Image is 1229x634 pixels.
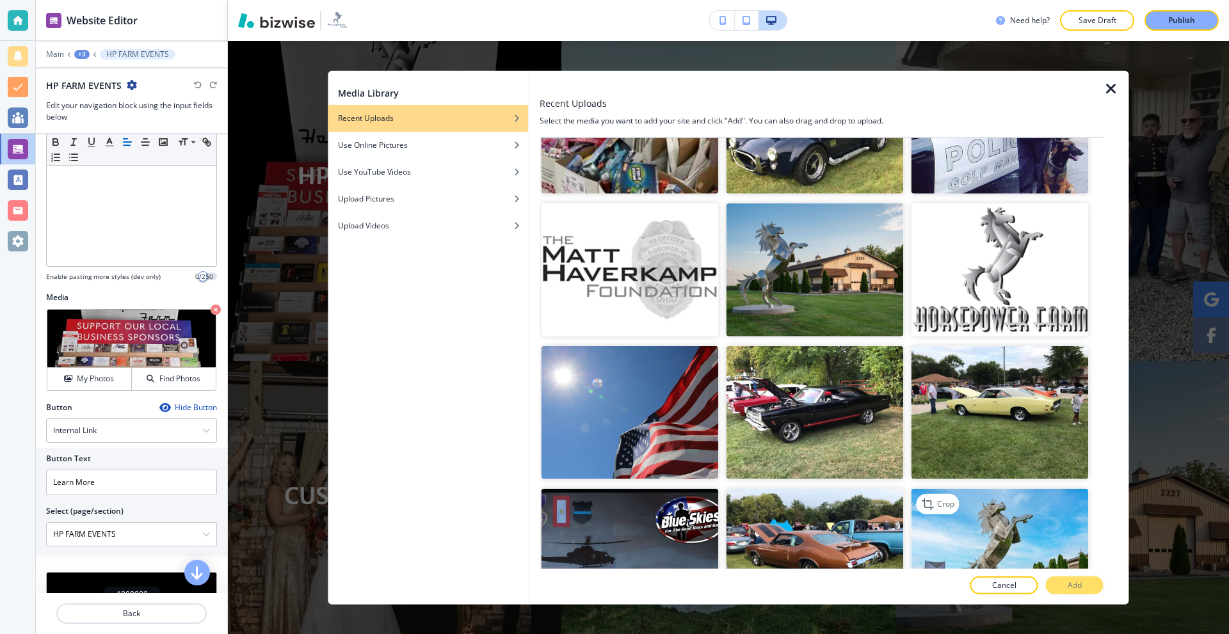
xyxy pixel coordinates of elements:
h2: Media Library [338,86,399,99]
img: Bizwise Logo [238,13,315,28]
h2: HP FARM EVENTS [46,79,122,92]
h4: Enable pasting more styles (dev only) [46,272,161,281]
h4: Recent Uploads [338,112,394,123]
h3: Need help? [1010,15,1050,26]
h3: Edit your navigation block using the input fields below [46,100,217,123]
button: Find Photos [132,368,216,390]
button: Upload Videos [328,212,528,239]
h4: Use YouTube Videos [338,166,411,177]
h4: 0 / 250 [195,272,213,281]
p: Crop [937,498,954,510]
h4: My Photos [77,373,114,384]
h4: Upload Pictures [338,193,394,204]
h4: Internal Link [53,425,97,436]
button: Back [56,603,207,624]
p: Save Draft [1077,15,1118,26]
button: My Photos [47,368,132,390]
button: Use YouTube Videos [328,158,528,185]
h2: Media [46,292,217,303]
h4: Select the media you want to add your site and click "Add". You can also drag and drop to upload. [540,115,1103,126]
button: Hide Button [159,402,217,413]
p: Back [58,608,205,619]
button: Cancel [970,576,1038,594]
h2: Website Editor [67,13,138,28]
p: HP FARM EVENTS [106,50,169,59]
p: Cancel [992,580,1016,591]
h2: Select (page/section) [46,505,124,517]
h4: Use Online Pictures [338,139,408,150]
h3: Recent Uploads [540,96,607,109]
div: Crop [917,494,960,514]
h4: Upload Videos [338,219,389,231]
button: Recent Uploads [328,104,528,131]
button: +3 [74,50,90,59]
input: Manual Input [47,523,202,545]
p: Publish [1168,15,1195,26]
img: editor icon [46,13,61,28]
button: HP FARM EVENTS [100,49,175,59]
button: Publish [1145,10,1219,31]
button: Use Online Pictures [328,131,528,158]
h4: Find Photos [159,373,200,384]
h2: Button [46,402,72,413]
button: Main [46,50,64,59]
button: Upload Pictures [328,185,528,212]
h2: Button Text [46,453,91,464]
div: My PhotosFind Photos [46,308,217,392]
h4: #000000 [116,589,148,600]
img: Your Logo [326,10,348,31]
button: Save Draft [1060,10,1134,31]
